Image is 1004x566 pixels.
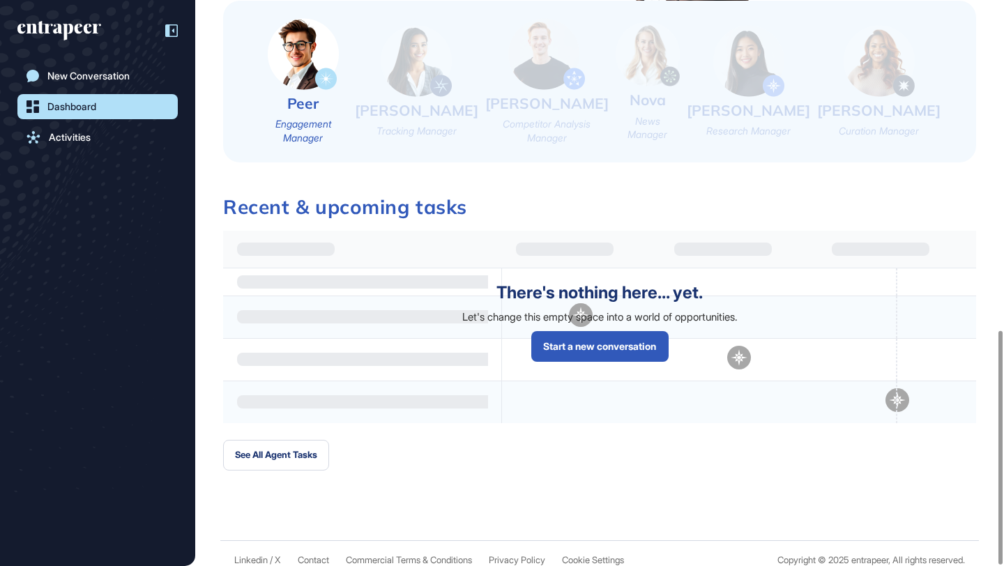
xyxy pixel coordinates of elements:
div: Curation Manager [839,124,919,138]
img: curie-small.png [844,25,915,97]
a: Dashboard [17,94,178,119]
img: nash-small.png [508,18,585,90]
div: News Manager [616,114,680,141]
div: Copyright © 2025 entrapeer, All rights reserved. [777,555,965,565]
a: Start a new conversation [531,331,669,362]
div: entrapeer-logo [17,21,101,40]
img: reese-small.png [713,25,784,97]
div: Research Manager [706,124,791,138]
a: New Conversation [17,63,178,89]
span: / [270,555,273,565]
div: There's nothing here... yet. [496,283,703,303]
div: [PERSON_NAME] [485,93,609,114]
a: Privacy Policy [489,555,545,565]
div: Tracking Manager [376,124,457,138]
div: Peer [287,93,319,114]
a: Commercial Terms & Conditions [346,555,472,565]
div: Activities [49,132,91,143]
div: Engagement Manager [259,117,348,144]
div: Let's change this empty space into a world of opportunities. [462,311,738,323]
a: Linkedin [234,555,268,565]
h3: Recent & upcoming tasks [223,197,976,217]
img: tracy-small.png [381,25,452,97]
a: X [275,555,281,565]
div: Dashboard [47,101,96,112]
div: [PERSON_NAME] [817,100,941,121]
div: [PERSON_NAME] [687,100,810,121]
div: Nova [630,90,666,110]
div: New Conversation [47,70,130,82]
a: Activities [17,125,178,150]
button: See All Agent Tasks [223,440,329,471]
a: Cookie Settings [562,555,624,565]
img: peer-small.png [268,18,339,90]
div: Competitor Analysis Manager [485,117,609,144]
div: [PERSON_NAME] [355,100,478,121]
span: Contact [298,555,329,565]
img: nova-small.png [616,22,680,86]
